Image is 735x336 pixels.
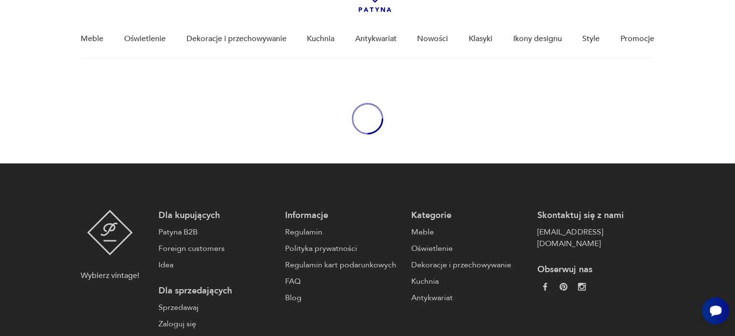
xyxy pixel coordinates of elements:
a: Klasyki [469,20,492,58]
a: Oświetlenie [124,20,166,58]
p: Wybierz vintage! [81,270,139,281]
p: Skontaktuj się z nami [537,210,654,221]
p: Dla kupujących [159,210,275,221]
p: Obserwuj nas [537,264,654,276]
a: Promocje [620,20,654,58]
img: c2fd9cf7f39615d9d6839a72ae8e59e5.webp [578,283,586,291]
p: Informacje [285,210,402,221]
a: Kuchnia [411,276,528,287]
a: Oświetlenie [411,243,528,254]
a: Style [582,20,600,58]
a: FAQ [285,276,402,287]
a: Zaloguj się [159,318,275,330]
a: Dekoracje i przechowywanie [411,259,528,271]
iframe: Smartsupp widget button [702,297,729,324]
a: Dekoracje i przechowywanie [186,20,286,58]
a: Blog [285,292,402,304]
img: Patyna - sklep z meblami i dekoracjami vintage [87,210,133,255]
p: Kategorie [411,210,528,221]
a: Antykwariat [355,20,397,58]
a: Antykwariat [411,292,528,304]
a: Sprzedawaj [159,302,275,313]
a: Nowości [417,20,448,58]
p: Dla sprzedających [159,285,275,297]
a: Idea [159,259,275,271]
a: Meble [81,20,103,58]
a: Patyna B2B [159,226,275,238]
img: 37d27d81a828e637adc9f9cb2e3d3a8a.webp [560,283,567,291]
a: Regulamin kart podarunkowych [285,259,402,271]
img: da9060093f698e4c3cedc1453eec5031.webp [541,283,549,291]
a: Polityka prywatności [285,243,402,254]
a: Foreign customers [159,243,275,254]
a: [EMAIL_ADDRESS][DOMAIN_NAME] [537,226,654,249]
a: Meble [411,226,528,238]
a: Ikony designu [513,20,562,58]
a: Regulamin [285,226,402,238]
a: Kuchnia [307,20,334,58]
